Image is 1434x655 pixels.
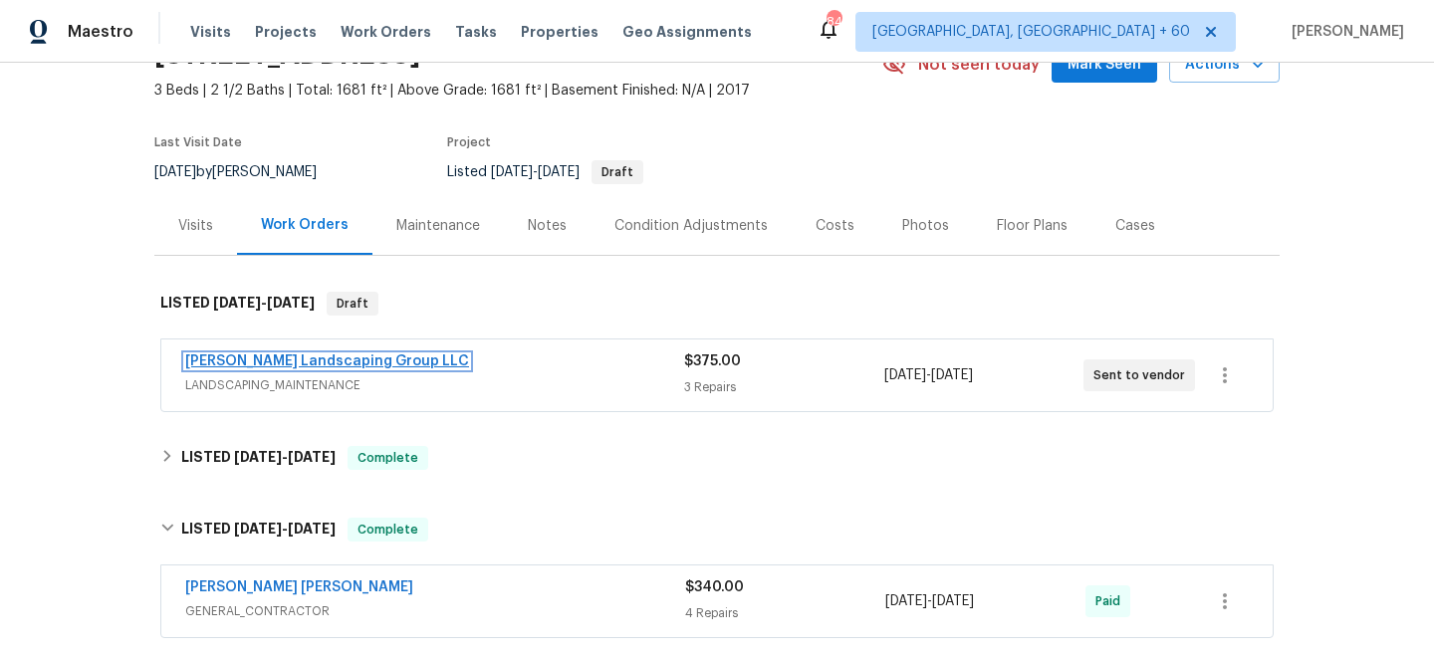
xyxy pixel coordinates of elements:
span: [DATE] [288,522,336,536]
div: LISTED [DATE]-[DATE]Draft [154,272,1280,335]
span: $340.00 [685,580,744,594]
span: - [884,365,973,385]
div: Photos [902,216,949,236]
span: Complete [350,448,426,468]
h6: LISTED [181,446,336,470]
span: Actions [1185,53,1264,78]
button: Mark Seen [1052,47,1157,84]
span: [DATE] [931,368,973,382]
span: GENERAL_CONTRACTOR [185,601,685,621]
div: 4 Repairs [685,603,885,623]
div: 3 Repairs [684,377,883,397]
span: Projects [255,22,317,42]
span: Mark Seen [1068,53,1141,78]
span: [DATE] [234,450,282,464]
h6: LISTED [181,518,336,542]
span: Last Visit Date [154,136,242,148]
span: Maestro [68,22,133,42]
span: [DATE] [538,165,580,179]
span: LANDSCAPING_MAINTENANCE [185,375,684,395]
div: LISTED [DATE]-[DATE]Complete [154,498,1280,561]
span: Project [447,136,491,148]
span: - [885,591,974,611]
span: Draft [329,294,376,314]
span: [DATE] [491,165,533,179]
span: Tasks [455,25,497,39]
h2: [STREET_ADDRESS] [154,45,420,65]
span: - [213,296,315,310]
span: [GEOGRAPHIC_DATA], [GEOGRAPHIC_DATA] + 60 [872,22,1190,42]
a: [PERSON_NAME] Landscaping Group LLC [185,354,469,368]
span: [DATE] [884,368,926,382]
span: Paid [1095,591,1128,611]
span: [DATE] [932,594,974,608]
span: [DATE] [288,450,336,464]
span: Draft [594,166,641,178]
span: Sent to vendor [1093,365,1193,385]
div: Visits [178,216,213,236]
div: Floor Plans [997,216,1068,236]
span: Complete [350,520,426,540]
span: $375.00 [684,354,741,368]
span: - [491,165,580,179]
div: Cases [1115,216,1155,236]
div: by [PERSON_NAME] [154,160,341,184]
a: [PERSON_NAME] [PERSON_NAME] [185,580,413,594]
span: 3 Beds | 2 1/2 Baths | Total: 1681 ft² | Above Grade: 1681 ft² | Basement Finished: N/A | 2017 [154,81,882,101]
span: Not seen today [918,55,1040,75]
div: Maintenance [396,216,480,236]
span: Properties [521,22,598,42]
span: Listed [447,165,643,179]
div: LISTED [DATE]-[DATE]Complete [154,434,1280,482]
h6: LISTED [160,292,315,316]
div: 842 [827,12,840,32]
span: [DATE] [154,165,196,179]
span: - [234,450,336,464]
span: [DATE] [885,594,927,608]
div: Condition Adjustments [614,216,768,236]
span: Geo Assignments [622,22,752,42]
span: Work Orders [341,22,431,42]
span: [PERSON_NAME] [1284,22,1404,42]
button: Actions [1169,47,1280,84]
div: Notes [528,216,567,236]
span: - [234,522,336,536]
div: Work Orders [261,215,349,235]
span: [DATE] [213,296,261,310]
span: Visits [190,22,231,42]
div: Costs [816,216,854,236]
span: [DATE] [267,296,315,310]
span: [DATE] [234,522,282,536]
